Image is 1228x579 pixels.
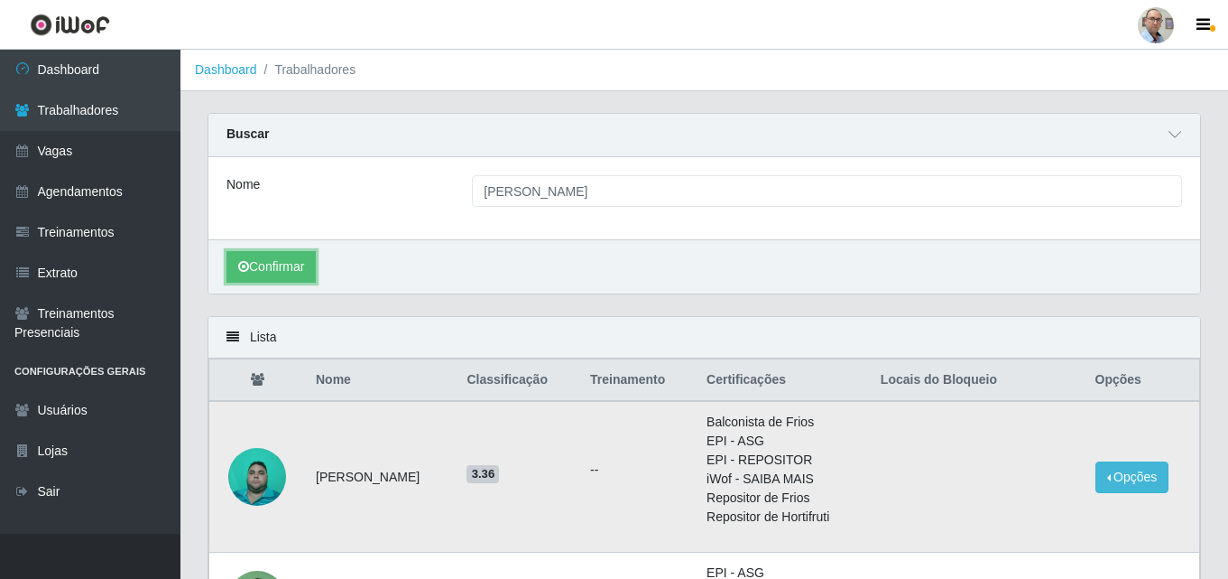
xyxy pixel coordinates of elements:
li: iWof - SAIBA MAIS [706,470,859,489]
li: EPI - ASG [706,432,859,451]
th: Certificações [696,360,870,402]
input: Digite o Nome... [472,175,1182,207]
span: 3.36 [466,465,499,483]
ul: -- [590,461,685,480]
button: Opções [1095,462,1169,493]
th: Locais do Bloqueio [870,360,1085,402]
th: Nome [305,360,456,402]
nav: breadcrumb [180,50,1228,91]
th: Treinamento [579,360,696,402]
img: CoreUI Logo [30,14,110,36]
img: 1724701097179.jpeg [228,439,286,516]
strong: Buscar [226,126,269,141]
a: Dashboard [195,62,257,77]
div: Lista [208,317,1200,359]
li: Balconista de Frios [706,413,859,432]
th: Opções [1085,360,1200,402]
li: Trabalhadores [257,61,356,79]
li: EPI - REPOSITOR [706,451,859,470]
li: Repositor de Frios [706,489,859,508]
label: Nome [226,175,260,194]
li: Repositor de Hortifruti [706,508,859,527]
td: [PERSON_NAME] [305,401,456,553]
th: Classificação [456,360,579,402]
button: Confirmar [226,251,316,283]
